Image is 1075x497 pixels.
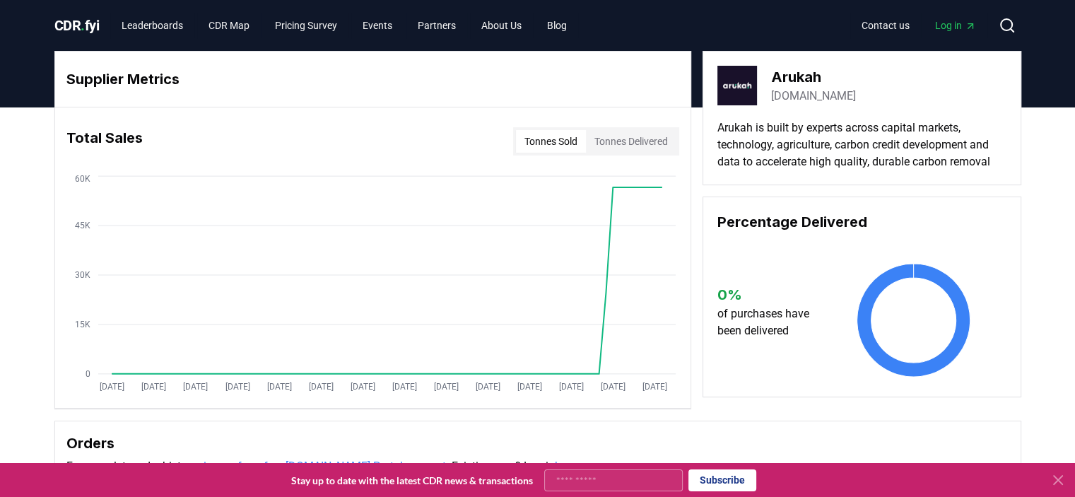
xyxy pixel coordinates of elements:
h3: 0 % [717,284,823,305]
tspan: [DATE] [433,382,458,392]
img: Arukah-logo [717,66,757,105]
a: Events [351,13,404,38]
a: sign up for a free [DOMAIN_NAME] Portal account [198,460,446,473]
nav: Main [110,13,578,38]
p: of purchases have been delivered [717,305,823,339]
a: Log in [924,13,987,38]
button: Tonnes Sold [516,130,586,153]
h3: Supplier Metrics [66,69,679,90]
tspan: [DATE] [642,382,667,392]
tspan: [DATE] [100,382,124,392]
a: Pricing Survey [264,13,348,38]
a: About Us [470,13,533,38]
tspan: [DATE] [600,382,625,392]
a: [DOMAIN_NAME] [771,88,856,105]
p: For complete order history, . Existing user? Log in . [66,458,1009,475]
a: Partners [406,13,467,38]
tspan: [DATE] [308,382,333,392]
h3: Total Sales [66,127,143,156]
tspan: 45K [74,221,90,230]
a: here [555,460,576,473]
tspan: [DATE] [475,382,500,392]
nav: Main [850,13,987,38]
tspan: 0 [85,369,90,379]
a: Leaderboards [110,13,194,38]
span: . [81,17,85,34]
tspan: [DATE] [558,382,583,392]
tspan: [DATE] [392,382,416,392]
a: CDR.fyi [54,16,100,35]
tspan: [DATE] [350,382,375,392]
a: CDR Map [197,13,261,38]
button: Tonnes Delivered [586,130,676,153]
span: CDR fyi [54,17,100,34]
h3: Orders [66,433,1009,454]
a: Contact us [850,13,921,38]
h3: Percentage Delivered [717,211,1006,233]
p: Arukah is built by experts across capital markets, technology, agriculture, carbon credit develop... [717,119,1006,170]
span: Log in [935,18,976,33]
tspan: 60K [74,174,90,184]
tspan: 30K [74,270,90,280]
tspan: [DATE] [266,382,291,392]
tspan: 15K [74,320,90,329]
tspan: [DATE] [141,382,166,392]
tspan: [DATE] [517,382,541,392]
tspan: [DATE] [183,382,208,392]
a: Blog [536,13,578,38]
h3: Arukah [771,66,856,88]
tspan: [DATE] [225,382,249,392]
